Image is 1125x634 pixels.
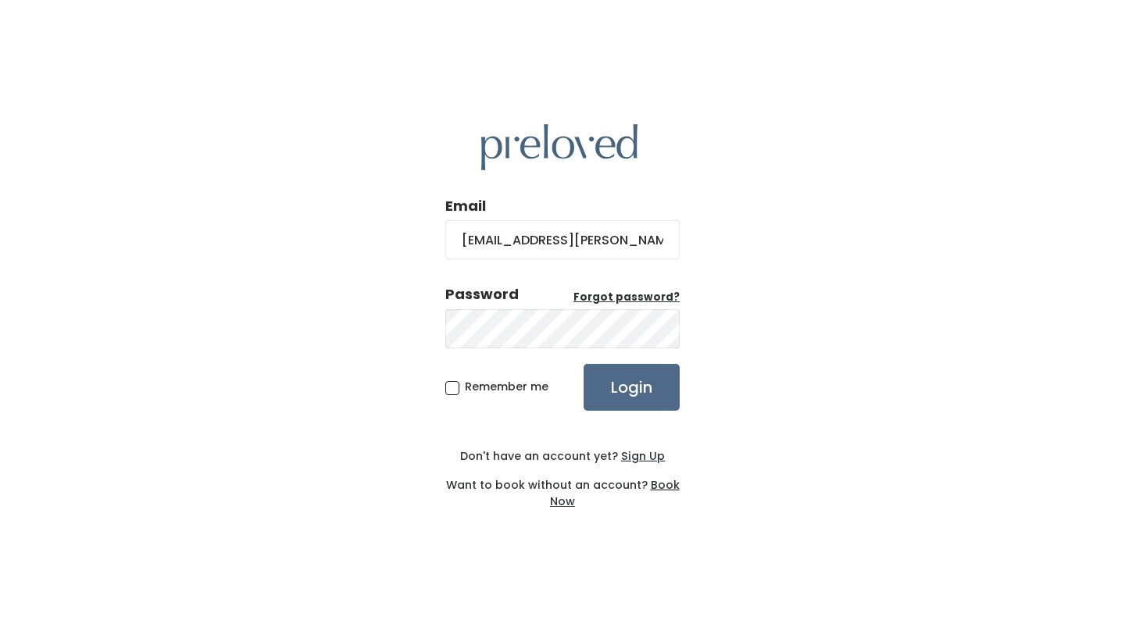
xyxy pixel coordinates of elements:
[445,465,680,510] div: Want to book without an account?
[621,448,665,464] u: Sign Up
[573,290,680,305] a: Forgot password?
[465,379,548,394] span: Remember me
[584,364,680,411] input: Login
[618,448,665,464] a: Sign Up
[445,196,486,216] label: Email
[445,448,680,465] div: Don't have an account yet?
[445,284,519,305] div: Password
[481,124,637,170] img: preloved logo
[550,477,680,509] a: Book Now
